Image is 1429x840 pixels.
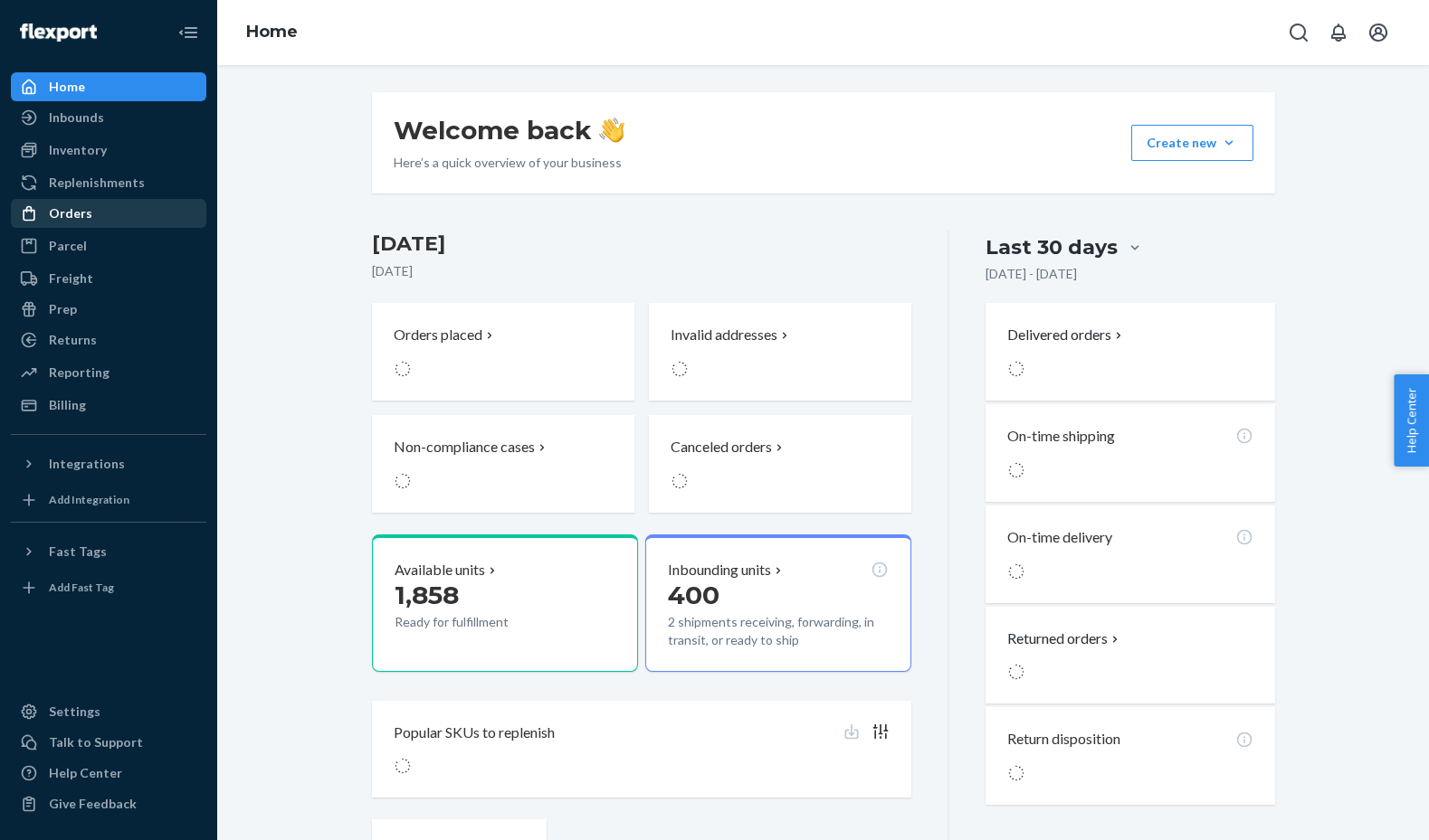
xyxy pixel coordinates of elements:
[11,199,206,228] a: Orders
[1007,729,1120,750] p: Return disposition
[372,303,634,401] button: Orders placed
[11,72,206,101] a: Home
[599,118,624,143] img: hand-wave emoji
[49,141,107,159] div: Inventory
[49,455,125,473] div: Integrations
[394,154,624,172] p: Here’s a quick overview of your business
[49,237,87,255] div: Parcel
[668,613,889,649] p: 2 shipments receiving, forwarding, in transit, or ready to ship
[394,722,555,743] p: Popular SKUs to replenish
[986,265,1077,283] p: [DATE] - [DATE]
[668,580,719,610] span: 400
[649,415,911,513] button: Canceled orders
[49,764,122,782] div: Help Center
[1360,14,1396,51] button: Open account menu
[11,789,206,818] button: Give Feedback
[11,486,206,514] a: Add Integration
[1007,325,1126,345] button: Delivered orders
[232,6,312,59] ol: breadcrumbs
[246,22,298,42] a: Home
[11,449,206,478] button: Integrations
[1007,426,1115,447] p: On-time shipping
[11,168,206,197] a: Replenishments
[49,174,145,192] div: Replenishments
[11,573,206,602] a: Add Fast Tag
[11,728,206,757] a: Talk to Support
[671,325,777,345] p: Invalid addresses
[1131,125,1253,161] button: Create new
[1007,628,1122,649] button: Returned orders
[372,262,912,280] p: [DATE]
[11,136,206,165] a: Inventory
[395,580,459,610] span: 1,858
[20,24,97,42] img: Flexport logo
[394,114,624,146] h1: Welcome back
[49,703,100,721] div: Settings
[668,560,771,580] p: Inbounding units
[49,78,85,96] div: Home
[394,325,482,345] p: Orders placed
[11,759,206,788] a: Help Center
[1394,374,1429,467] button: Help Center
[1281,14,1317,51] button: Open Search Box
[49,733,143,751] div: Talk to Support
[49,795,137,813] div: Give Feedback
[49,363,110,382] div: Reporting
[11,358,206,387] a: Reporting
[49,109,104,127] div: Inbounds
[49,204,92,222] div: Orders
[395,560,485,580] p: Available units
[11,103,206,132] a: Inbounds
[649,303,911,401] button: Invalid addresses
[49,492,129,507] div: Add Integration
[11,326,206,354] a: Returns
[11,391,206,420] a: Billing
[986,233,1118,261] div: Last 30 days
[11,231,206,260] a: Parcel
[372,415,634,513] button: Non-compliance cases
[49,543,107,561] div: Fast Tags
[11,537,206,566] button: Fast Tags
[1007,527,1112,548] p: On-time delivery
[11,697,206,726] a: Settings
[645,534,911,672] button: Inbounding units4002 shipments receiving, forwarding, in transit, or ready to ship
[11,264,206,293] a: Freight
[49,331,97,349] div: Returns
[372,230,912,259] h3: [DATE]
[170,14,206,51] button: Close Navigation
[49,300,77,318] div: Prep
[49,396,86,414] div: Billing
[395,613,562,631] p: Ready for fulfillment
[49,269,93,288] div: Freight
[1320,14,1357,51] button: Open notifications
[372,534,638,672] button: Available units1,858Ready for fulfillment
[394,437,535,458] p: Non-compliance cases
[11,295,206,324] a: Prep
[671,437,772,458] p: Canceled orders
[49,580,114,595] div: Add Fast Tag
